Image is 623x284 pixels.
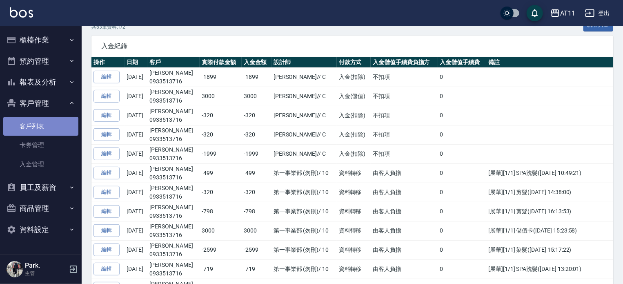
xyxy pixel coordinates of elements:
[242,106,271,125] td: -320
[200,106,242,125] td: -320
[125,125,147,144] td: [DATE]
[125,163,147,183] td: [DATE]
[438,221,487,240] td: 0
[93,224,120,237] a: 編輯
[25,262,67,270] h5: Park.
[3,51,78,72] button: 預約管理
[242,67,271,87] td: -1899
[125,67,147,87] td: [DATE]
[101,42,603,50] span: 入金紀錄
[271,221,337,240] td: 第一事業部 (勿刪) / 10
[147,67,200,87] td: [PERSON_NAME]
[3,155,78,174] a: 入金管理
[271,57,337,68] th: 設計師
[147,144,200,163] td: [PERSON_NAME]
[337,259,371,279] td: 資料轉移
[93,167,120,179] a: 編輯
[200,57,242,68] th: 實際付款金額
[371,57,438,68] th: 入金儲值手續費負擔方
[337,87,371,106] td: 入金(儲值)
[486,163,613,183] td: [展華][1/1] SPA洗髮([DATE] 10:49:21)
[337,125,371,144] td: 入金(扣除)
[486,183,613,202] td: [展華][1/1] 剪髮([DATE] 14:38:00)
[149,173,198,182] p: 0933513716
[371,67,438,87] td: 不扣項
[91,57,125,68] th: 操作
[242,183,271,202] td: -320
[200,67,242,87] td: -1899
[337,144,371,163] td: 入金(扣除)
[242,221,271,240] td: 3000
[271,202,337,221] td: 第一事業部 (勿刪) / 10
[371,202,438,221] td: 由客人負擔
[3,93,78,114] button: 客戶管理
[242,163,271,183] td: -499
[438,57,487,68] th: 入金儲值手續費
[3,198,78,219] button: 商品管理
[149,192,198,201] p: 0933513716
[271,163,337,183] td: 第一事業部 (勿刪) / 10
[93,205,120,218] a: 編輯
[147,183,200,202] td: [PERSON_NAME]
[486,57,613,68] th: 備註
[242,87,271,106] td: 3000
[149,231,198,239] p: 0933513716
[200,240,242,259] td: -2599
[271,183,337,202] td: 第一事業部 (勿刪) / 10
[438,87,487,106] td: 0
[371,125,438,144] td: 不扣項
[486,202,613,221] td: [展華][1/1] 剪髮([DATE] 16:13:53)
[271,144,337,163] td: [PERSON_NAME]/ / C
[93,186,120,199] a: 編輯
[438,202,487,221] td: 0
[271,67,337,87] td: [PERSON_NAME]/ / C
[242,57,271,68] th: 入金金額
[271,106,337,125] td: [PERSON_NAME]/ / C
[3,117,78,136] a: 客戶列表
[147,57,200,68] th: 客戶
[93,263,120,275] a: 編輯
[147,87,200,106] td: [PERSON_NAME]
[486,259,613,279] td: [展華][1/1] SPA洗髮([DATE] 13:20:01)
[560,8,575,18] div: AT11
[438,163,487,183] td: 0
[149,212,198,220] p: 0933513716
[337,57,371,68] th: 付款方式
[125,202,147,221] td: [DATE]
[200,125,242,144] td: -320
[147,106,200,125] td: [PERSON_NAME]
[200,221,242,240] td: 3000
[242,259,271,279] td: -719
[200,259,242,279] td: -719
[337,202,371,221] td: 資料轉移
[93,109,120,122] a: 編輯
[438,67,487,87] td: 0
[93,90,120,103] a: 編輯
[149,250,198,259] p: 0933513716
[91,23,125,31] p: 共 63 筆資料, 1 / 2
[147,221,200,240] td: [PERSON_NAME]
[271,87,337,106] td: [PERSON_NAME]/ / C
[337,221,371,240] td: 資料轉移
[125,57,147,68] th: 日期
[200,202,242,221] td: -798
[271,240,337,259] td: 第一事業部 (勿刪) / 10
[242,240,271,259] td: -2599
[125,221,147,240] td: [DATE]
[271,125,337,144] td: [PERSON_NAME]/ / C
[486,221,613,240] td: [展華][1/1] 儲值卡([DATE] 15:23:58)
[337,183,371,202] td: 資料轉移
[200,163,242,183] td: -499
[25,270,67,277] p: 主管
[125,259,147,279] td: [DATE]
[7,261,23,277] img: Person
[3,29,78,51] button: 櫃檯作業
[547,5,578,22] button: AT11
[371,144,438,163] td: 不扣項
[486,240,613,259] td: [展華][1/1] 染髮([DATE] 15:17:22)
[93,244,120,256] a: 編輯
[149,77,198,86] p: 0933513716
[242,144,271,163] td: -1999
[337,163,371,183] td: 資料轉移
[438,259,487,279] td: 0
